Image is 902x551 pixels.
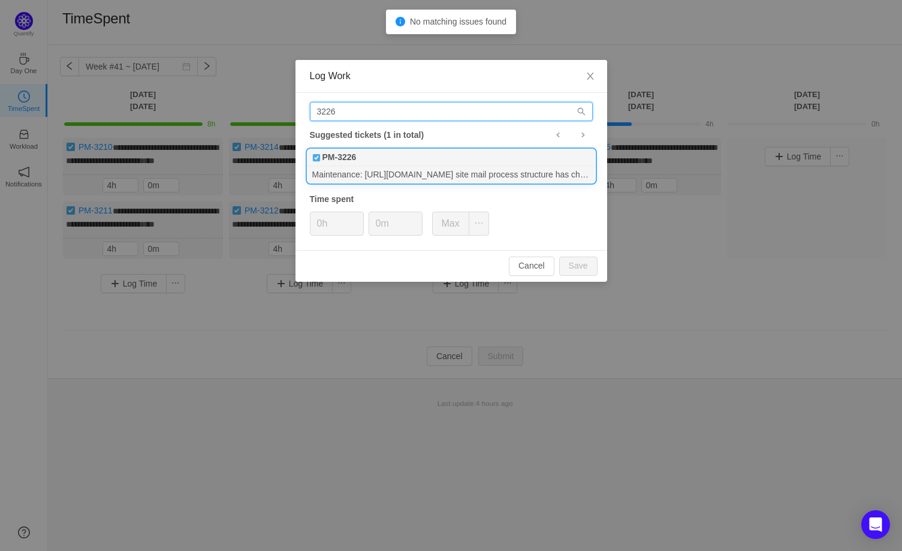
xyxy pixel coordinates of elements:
[312,153,321,162] img: 10738
[469,212,489,236] button: icon: ellipsis
[310,127,593,143] div: Suggested tickets (1 in total)
[310,70,593,83] div: Log Work
[307,166,595,182] div: Maintenance: [URL][DOMAIN_NAME] site mail process structure has changed. Investigate and fix.
[574,60,607,94] button: Close
[861,510,890,539] div: Open Intercom Messenger
[310,102,593,121] input: Search
[396,17,405,26] i: icon: info-circle
[509,257,554,276] button: Cancel
[410,17,506,26] span: No matching issues found
[586,71,595,81] i: icon: close
[322,151,357,164] b: PM-3226
[432,212,469,236] button: Max
[577,107,586,116] i: icon: search
[310,193,593,206] div: Time spent
[559,257,598,276] button: Save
